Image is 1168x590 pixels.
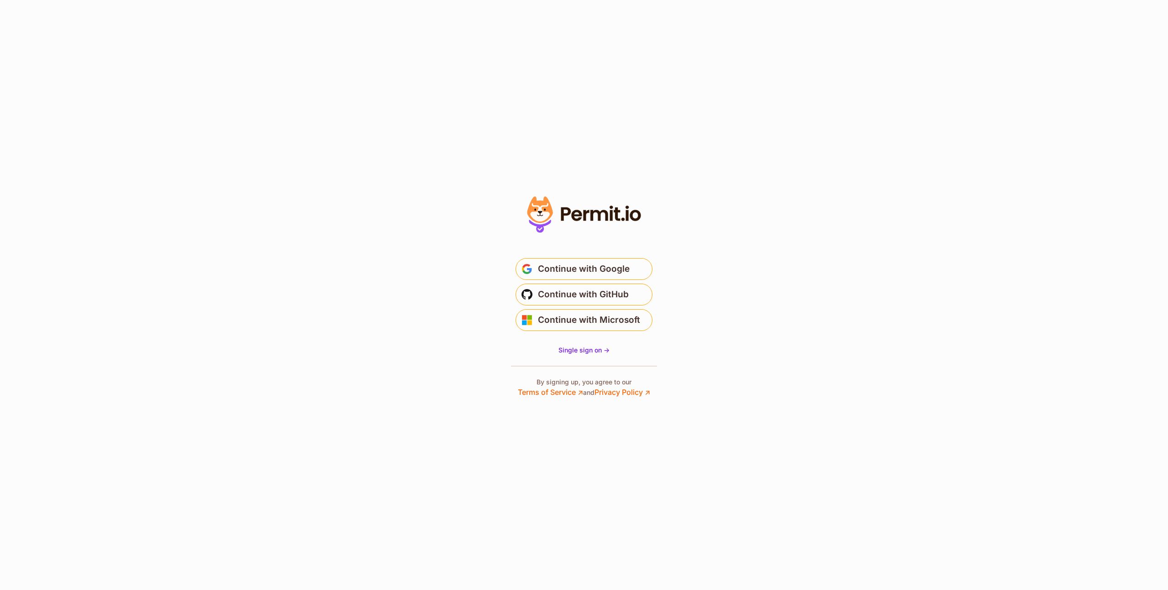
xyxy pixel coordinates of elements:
[594,388,650,397] a: Privacy Policy ↗
[538,287,629,302] span: Continue with GitHub
[558,346,610,355] a: Single sign on ->
[518,378,650,398] p: By signing up, you agree to our and
[516,284,652,305] button: Continue with GitHub
[538,262,630,276] span: Continue with Google
[558,346,610,354] span: Single sign on ->
[538,313,640,327] span: Continue with Microsoft
[516,309,652,331] button: Continue with Microsoft
[516,258,652,280] button: Continue with Google
[518,388,583,397] a: Terms of Service ↗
